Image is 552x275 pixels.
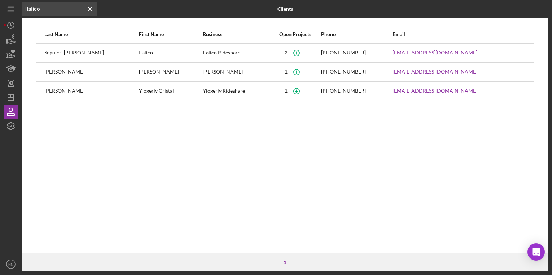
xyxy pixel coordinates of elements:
input: Search [22,2,97,16]
div: Business [203,31,269,37]
div: 1 [285,88,288,94]
a: [EMAIL_ADDRESS][DOMAIN_NAME] [393,50,477,56]
div: [PHONE_NUMBER] [321,50,366,56]
div: 1 [280,260,290,265]
div: Italico Rideshare [203,44,269,62]
div: First Name [139,31,202,37]
div: Open Projects [270,31,321,37]
a: [EMAIL_ADDRESS][DOMAIN_NAME] [393,69,477,75]
div: [PHONE_NUMBER] [321,88,366,94]
div: [PERSON_NAME] [203,63,269,81]
div: Yiogerly Rideshare [203,82,269,100]
a: [EMAIL_ADDRESS][DOMAIN_NAME] [393,88,477,94]
div: Email [393,31,526,37]
div: [PHONE_NUMBER] [321,69,366,75]
text: NN [8,262,13,266]
div: Yiogerly Cristal [139,82,202,100]
div: 2 [285,50,288,56]
div: Open Intercom Messenger [527,243,545,261]
div: Phone [321,31,391,37]
div: [PERSON_NAME] [139,63,202,81]
div: Italico [139,44,202,62]
div: [PERSON_NAME] [44,82,138,100]
div: [PERSON_NAME] [44,63,138,81]
b: Clients [277,6,293,12]
div: Last Name [44,31,138,37]
div: 1 [285,69,288,75]
div: Sepulcri [PERSON_NAME] [44,44,138,62]
button: NN [4,257,18,271]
